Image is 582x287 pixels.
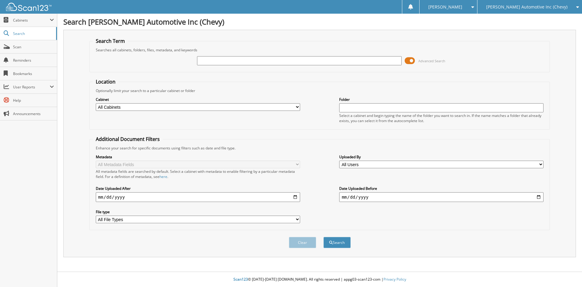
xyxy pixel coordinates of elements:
[93,136,163,142] legend: Additional Document Filters
[13,71,54,76] span: Bookmarks
[96,154,300,159] label: Metadata
[13,44,54,50] span: Scan
[486,5,567,9] span: [PERSON_NAME] Automotive Inc (Chevy)
[339,97,544,102] label: Folder
[93,145,547,151] div: Enhance your search for specific documents using filters such as date and file type.
[428,5,462,9] span: [PERSON_NAME]
[96,169,300,179] div: All metadata fields are searched by default. Select a cabinet with metadata to enable filtering b...
[289,237,316,248] button: Clear
[93,88,547,93] div: Optionally limit your search to a particular cabinet or folder
[6,3,52,11] img: scan123-logo-white.svg
[93,78,119,85] legend: Location
[13,31,53,36] span: Search
[13,111,54,116] span: Announcements
[13,84,50,90] span: User Reports
[233,277,248,282] span: Scan123
[339,192,544,202] input: end
[96,209,300,214] label: File type
[93,47,547,53] div: Searches all cabinets, folders, files, metadata, and keywords
[339,113,544,123] div: Select a cabinet and begin typing the name of the folder you want to search in. If the name match...
[96,97,300,102] label: Cabinet
[339,186,544,191] label: Date Uploaded Before
[383,277,406,282] a: Privacy Policy
[13,18,50,23] span: Cabinets
[323,237,351,248] button: Search
[418,59,445,63] span: Advanced Search
[57,272,582,287] div: © [DATE]-[DATE] [DOMAIN_NAME]. All rights reserved | appg03-scan123-com |
[13,58,54,63] span: Reminders
[93,38,128,44] legend: Search Term
[339,154,544,159] label: Uploaded By
[63,17,576,27] h1: Search [PERSON_NAME] Automotive Inc (Chevy)
[96,192,300,202] input: start
[159,174,167,179] a: here
[13,98,54,103] span: Help
[96,186,300,191] label: Date Uploaded After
